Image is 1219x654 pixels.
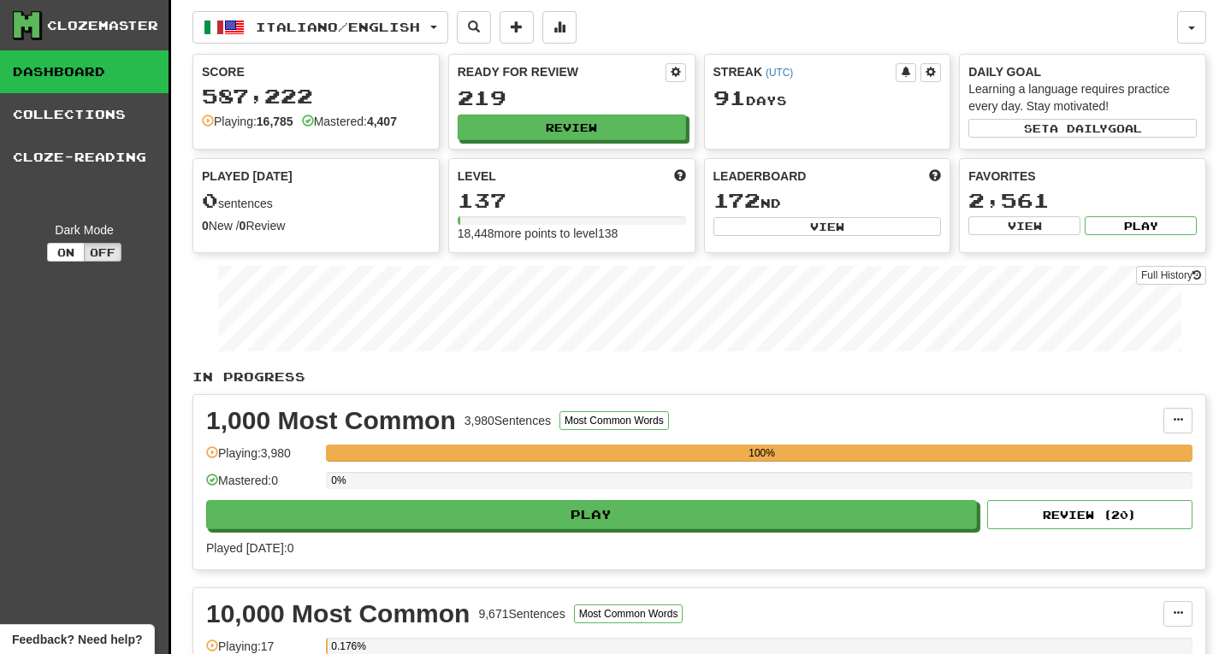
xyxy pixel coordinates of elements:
[713,85,746,109] span: 91
[1085,216,1197,235] button: Play
[192,11,448,44] button: Italiano/English
[987,500,1192,529] button: Review (20)
[47,243,85,262] button: On
[206,601,470,627] div: 10,000 Most Common
[766,67,793,79] a: (UTC)
[458,190,686,211] div: 137
[968,63,1197,80] div: Daily Goal
[84,243,121,262] button: Off
[202,217,430,234] div: New / Review
[713,168,807,185] span: Leaderboard
[202,188,218,212] span: 0
[478,605,565,622] div: 9,671 Sentences
[968,80,1197,115] div: Learning a language requires practice every day. Stay motivated!
[13,221,156,239] div: Dark Mode
[206,445,317,473] div: Playing: 3,980
[458,63,666,80] div: Ready for Review
[458,225,686,242] div: 18,448 more points to level 138
[240,219,246,233] strong: 0
[202,190,430,212] div: sentences
[202,63,430,80] div: Score
[713,188,760,212] span: 172
[929,168,941,185] span: This week in points, UTC
[559,411,669,430] button: Most Common Words
[713,87,942,109] div: Day s
[256,20,420,34] span: Italiano / English
[674,168,686,185] span: Score more points to level up
[574,604,683,623] button: Most Common Words
[202,219,209,233] strong: 0
[192,368,1206,386] p: In Progress
[202,85,430,107] div: 587,222
[968,168,1197,185] div: Favorites
[331,445,1192,462] div: 100%
[1050,122,1108,134] span: a daily
[206,500,977,529] button: Play
[367,115,397,128] strong: 4,407
[206,408,456,433] div: 1,000 Most Common
[206,541,293,555] span: Played [DATE]: 0
[458,168,496,185] span: Level
[968,190,1197,211] div: 2,561
[206,472,317,500] div: Mastered: 0
[257,115,293,128] strong: 16,785
[47,17,158,34] div: Clozemaster
[968,119,1197,138] button: Seta dailygoal
[202,168,293,185] span: Played [DATE]
[202,113,293,130] div: Playing:
[968,216,1080,235] button: View
[302,113,397,130] div: Mastered:
[713,190,942,212] div: nd
[458,115,686,140] button: Review
[1136,266,1206,285] a: Full History
[713,217,942,236] button: View
[457,11,491,44] button: Search sentences
[465,412,551,429] div: 3,980 Sentences
[458,87,686,109] div: 219
[542,11,577,44] button: More stats
[12,631,142,648] span: Open feedback widget
[713,63,896,80] div: Streak
[500,11,534,44] button: Add sentence to collection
